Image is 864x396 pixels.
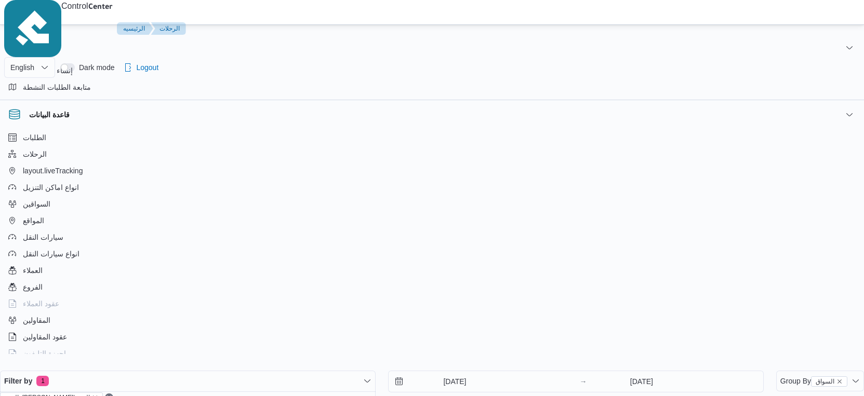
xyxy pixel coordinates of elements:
span: layout.liveTracking [23,165,83,177]
span: الطلبات [23,131,46,144]
h3: قاعدة البيانات [29,108,70,121]
input: Press the down key to open a popover containing a calendar. [590,371,693,392]
span: متابعة الطلبات النشطة [23,81,91,93]
button: العملاء [4,262,212,279]
span: الفروع [23,281,43,293]
button: الرئيسيه [117,22,153,35]
iframe: chat widget [10,354,44,386]
span: عقود العملاء [23,297,59,310]
span: السواقين [23,198,50,210]
button: قاعدة البيانات [8,108,856,121]
span: سيارات النقل [23,231,63,243]
button: عقود المقاولين [4,329,212,345]
button: اجهزة التليفون [4,345,212,362]
span: Group By السواق [780,377,847,385]
button: Logout [119,57,163,78]
button: انواع اماكن التنزيل [4,179,212,196]
b: Center [88,4,113,12]
button: انواع سيارات النقل [4,245,212,262]
span: اجهزة التليفون [23,347,66,360]
span: انواع سيارات النقل [23,248,79,260]
span: الرحلات [23,148,47,160]
button: remove selected entity [836,378,843,385]
span: Dark mode [75,63,114,72]
button: الرحلات [151,22,186,35]
span: انواع اماكن التنزيل [23,181,79,194]
button: المواقع [4,212,212,229]
span: عقود المقاولين [23,331,67,343]
button: layout.liveTracking [4,162,212,179]
button: عقود العملاء [4,295,212,312]
button: سيارات النقل [4,229,212,245]
div: → [579,378,587,385]
button: الطلبات [8,42,856,54]
button: الرحلات [4,146,212,162]
span: Filter by [4,375,32,387]
span: المقاولين [23,314,50,326]
input: Press the down key to open a popover containing a calendar. [389,371,507,392]
span: العملاء [23,264,43,277]
button: Group Byالسواقremove selected entity [776,371,864,391]
span: السواق [816,377,834,386]
button: المقاولين [4,312,212,329]
span: Logout [136,61,158,74]
span: المواقع [23,214,44,227]
button: متابعة الطلبات النشطة [4,79,212,95]
button: السواقين [4,196,212,212]
button: الفروع [4,279,212,295]
button: الطلبات [4,129,212,146]
span: السواق [811,376,847,387]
